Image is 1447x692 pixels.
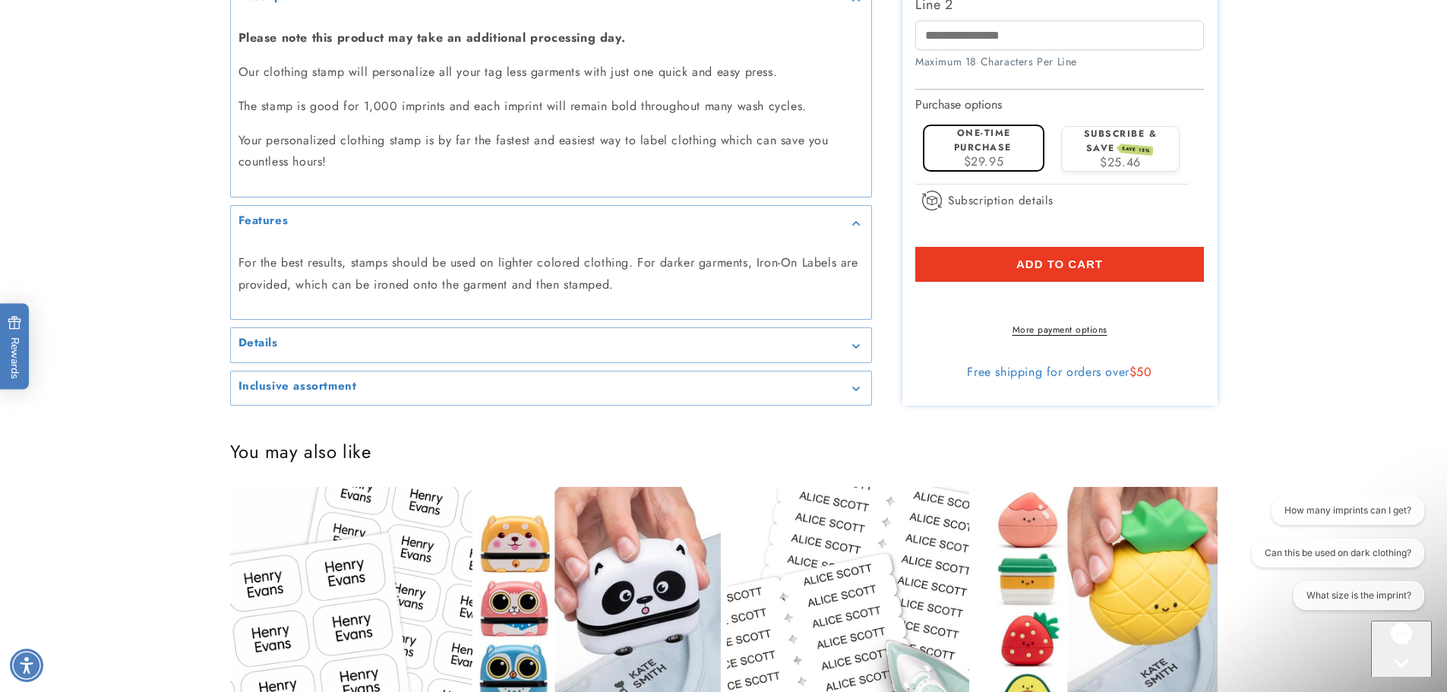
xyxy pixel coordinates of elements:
label: Subscribe & save [1084,128,1158,156]
span: Subscription details [948,191,1054,210]
label: Purchase options [915,96,1002,113]
h2: Features [239,213,289,229]
span: $25.46 [1100,153,1141,171]
iframe: Gorgias live chat conversation starters [1239,496,1432,624]
div: Maximum 18 Characters Per Line [915,54,1204,70]
summary: Details [231,328,871,362]
strong: Please note this product may take an additional processing day. [239,29,626,46]
span: $ [1129,364,1137,381]
div: Accessibility Menu [10,649,43,682]
iframe: Gorgias live chat messenger [1371,621,1432,677]
summary: Inclusive assortment [231,371,871,406]
summary: Features [231,206,871,240]
p: The stamp is good for 1,000 imprints and each imprint will remain bold throughout many wash cycles. [239,96,864,118]
p: Our clothing stamp will personalize all your tag less garments with just one quick and easy press. [239,62,864,84]
div: Free shipping for orders over [915,365,1204,381]
p: For the best results, stamps should be used on lighter colored clothing. For darker garments, Iro... [239,252,864,296]
iframe: Sign Up via Text for Offers [12,570,192,616]
label: One-time purchase [954,127,1012,155]
span: SAVE 15% [1119,144,1153,156]
button: Add to cart [915,247,1204,282]
span: $29.95 [964,153,1004,170]
a: More payment options [915,324,1204,337]
span: Add to cart [1016,258,1103,271]
p: Your personalized clothing stamp is by far the fastest and easiest way to label clothing which ca... [239,130,864,174]
h2: Details [239,336,278,351]
h2: Inclusive assortment [239,379,357,394]
span: 50 [1136,364,1152,381]
span: Rewards [8,315,22,378]
h2: You may also like [230,440,1218,463]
